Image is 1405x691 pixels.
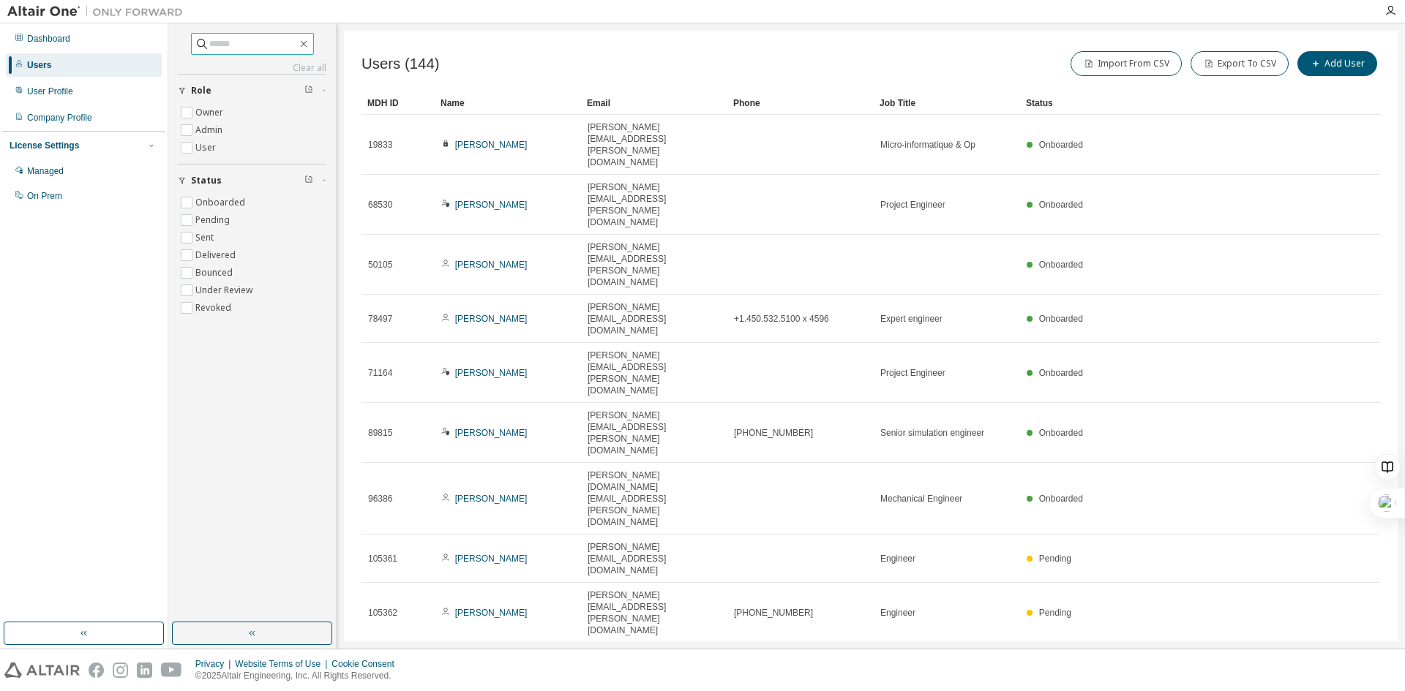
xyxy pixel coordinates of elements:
[455,494,528,504] a: [PERSON_NAME]
[588,121,721,168] span: [PERSON_NAME][EMAIL_ADDRESS][PERSON_NAME][DOMAIN_NAME]
[195,104,226,121] label: Owner
[1039,428,1083,438] span: Onboarded
[368,427,392,439] span: 89815
[880,607,915,619] span: Engineer
[734,427,813,439] span: [PHONE_NUMBER]
[368,553,397,564] span: 105361
[455,140,528,150] a: [PERSON_NAME]
[1039,260,1083,270] span: Onboarded
[588,181,721,228] span: [PERSON_NAME][EMAIL_ADDRESS][PERSON_NAME][DOMAIN_NAME]
[195,121,225,139] label: Admin
[588,469,721,528] span: [PERSON_NAME][DOMAIN_NAME][EMAIL_ADDRESS][PERSON_NAME][DOMAIN_NAME]
[441,91,575,115] div: Name
[368,199,392,211] span: 68530
[195,211,233,229] label: Pending
[455,200,528,210] a: [PERSON_NAME]
[304,175,313,186] span: Clear filter
[161,662,182,678] img: youtube.svg
[368,493,392,505] span: 96386
[733,91,868,115] div: Phone
[191,175,222,186] span: Status
[587,91,722,115] div: Email
[137,662,152,678] img: linkedin.svg
[113,662,128,678] img: instagram.svg
[195,229,217,246] label: Sent
[588,409,721,456] span: [PERSON_NAME][EMAIL_ADDRESS][PERSON_NAME][DOMAIN_NAME]
[361,56,440,72] span: Users (144)
[1039,314,1083,324] span: Onboarded
[195,670,403,682] p: © 2025 Altair Engineering, Inc. All Rights Reserved.
[880,91,1014,115] div: Job Title
[27,165,64,177] div: Managed
[588,541,721,576] span: [PERSON_NAME][EMAIL_ADDRESS][DOMAIN_NAME]
[455,260,528,270] a: [PERSON_NAME]
[4,662,80,678] img: altair_logo.svg
[368,259,392,271] span: 50105
[10,140,79,151] div: License Settings
[1039,494,1083,504] span: Onboarded
[178,62,326,74] a: Clear all
[1071,51,1182,76] button: Import From CSV
[880,139,975,151] span: Micro-informatique & Op
[455,554,528,564] a: [PERSON_NAME]
[588,241,721,288] span: [PERSON_NAME][EMAIL_ADDRESS][PERSON_NAME][DOMAIN_NAME]
[178,75,326,107] button: Role
[455,428,528,438] a: [PERSON_NAME]
[1039,608,1071,618] span: Pending
[27,59,51,71] div: Users
[178,165,326,197] button: Status
[195,264,236,282] label: Bounced
[1039,140,1083,150] span: Onboarded
[588,350,721,396] span: [PERSON_NAME][EMAIL_ADDRESS][PERSON_NAME][DOMAIN_NAME]
[1039,554,1071,564] span: Pending
[367,91,429,115] div: MDH ID
[588,301,721,336] span: [PERSON_NAME][EMAIL_ADDRESS][DOMAIN_NAME]
[368,139,392,151] span: 19833
[27,190,62,202] div: On Prem
[1026,91,1304,115] div: Status
[235,658,331,670] div: Website Terms of Use
[27,33,70,45] div: Dashboard
[880,199,945,211] span: Project Engineer
[331,658,402,670] div: Cookie Consent
[304,85,313,97] span: Clear filter
[195,299,234,317] label: Revoked
[455,368,528,378] a: [PERSON_NAME]
[880,427,984,439] span: Senior simulation engineer
[27,112,92,124] div: Company Profile
[734,607,813,619] span: [PHONE_NUMBER]
[880,367,945,379] span: Project Engineer
[27,86,73,97] div: User Profile
[880,313,943,325] span: Expert engineer
[880,553,915,564] span: Engineer
[368,367,392,379] span: 71164
[880,493,962,505] span: Mechanical Engineer
[455,608,528,618] a: [PERSON_NAME]
[368,607,397,619] span: 105362
[195,246,239,264] label: Delivered
[195,658,235,670] div: Privacy
[1297,51,1377,76] button: Add User
[195,139,219,156] label: User
[89,662,104,678] img: facebook.svg
[195,282,255,299] label: Under Review
[191,85,211,97] span: Role
[1039,368,1083,378] span: Onboarded
[1191,51,1289,76] button: Export To CSV
[7,4,190,19] img: Altair One
[588,589,721,636] span: [PERSON_NAME][EMAIL_ADDRESS][PERSON_NAME][DOMAIN_NAME]
[734,313,829,325] span: +1.450.532.5100 x 4596
[1039,200,1083,210] span: Onboarded
[195,194,248,211] label: Onboarded
[455,314,528,324] a: [PERSON_NAME]
[368,313,392,325] span: 78497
